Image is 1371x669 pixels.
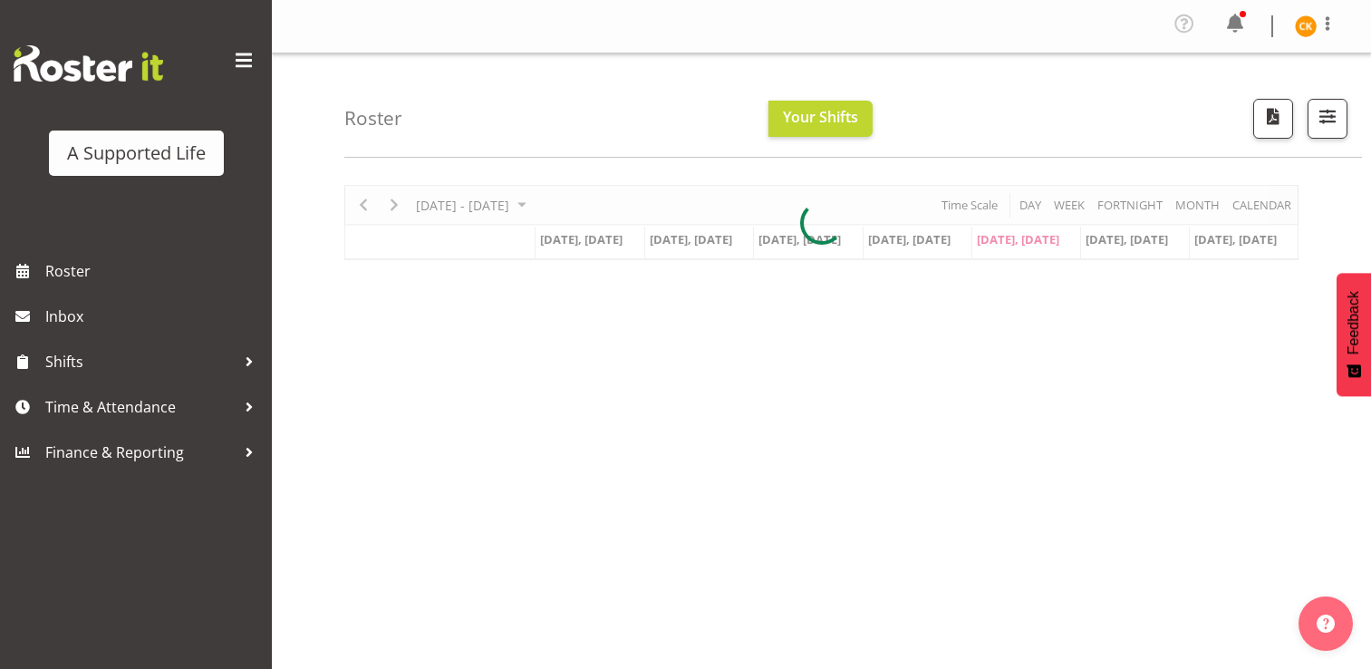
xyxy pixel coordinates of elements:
[1295,15,1317,37] img: chahat-khanduja11505.jpg
[1317,615,1335,633] img: help-xxl-2.png
[344,108,402,129] h4: Roster
[1308,99,1347,139] button: Filter Shifts
[768,101,873,137] button: Your Shifts
[45,257,263,285] span: Roster
[14,45,163,82] img: Rosterit website logo
[45,439,236,466] span: Finance & Reporting
[1346,291,1362,354] span: Feedback
[45,348,236,375] span: Shifts
[67,140,206,167] div: A Supported Life
[783,107,858,127] span: Your Shifts
[45,303,263,330] span: Inbox
[1253,99,1293,139] button: Download a PDF of the roster according to the set date range.
[45,393,236,421] span: Time & Attendance
[1337,273,1371,396] button: Feedback - Show survey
